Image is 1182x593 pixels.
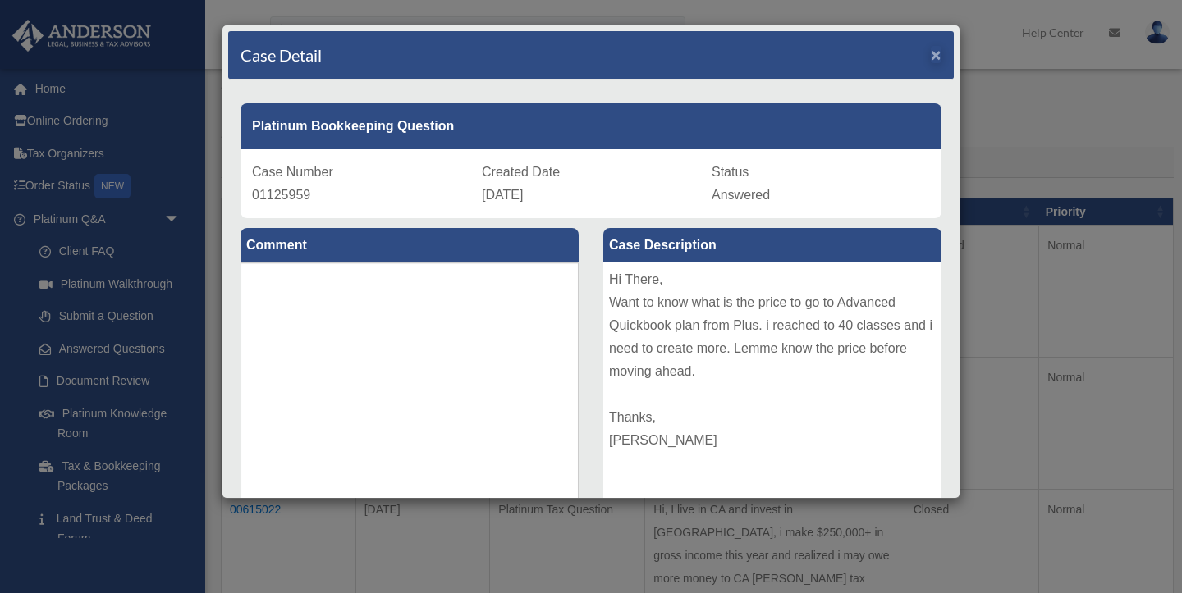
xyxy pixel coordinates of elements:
span: Status [712,165,749,179]
label: Comment [241,228,579,262]
span: Created Date [482,165,560,179]
span: 01125959 [252,188,310,202]
div: Platinum Bookkeeping Question [241,103,941,149]
button: Close [931,46,941,63]
div: Hi There, Want to know what is the price to go to Advanced Quickbook plan from Plus. i reached to... [603,262,941,509]
h4: Case Detail [241,43,322,66]
span: Case Number [252,165,333,179]
span: × [931,45,941,64]
span: Answered [712,188,770,202]
label: Case Description [603,228,941,262]
span: [DATE] [482,188,523,202]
